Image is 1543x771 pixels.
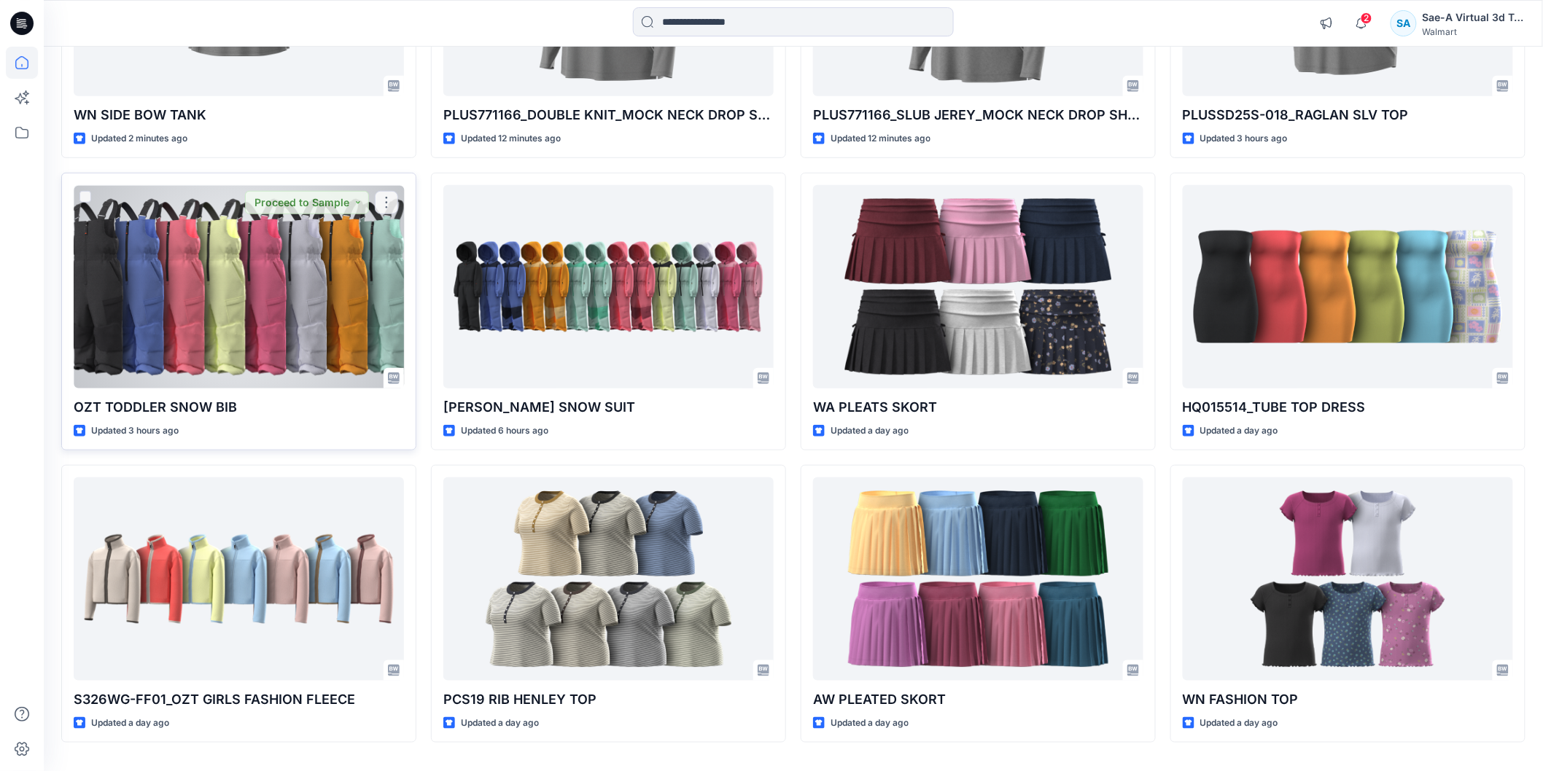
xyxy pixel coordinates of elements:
[443,185,774,388] a: OZT TODDLER SNOW SUIT
[1183,397,1513,418] p: HQ015514_TUBE TOP DRESS
[831,716,909,731] p: Updated a day ago
[91,716,169,731] p: Updated a day ago
[74,477,404,680] a: S326WG-FF01_OZT GIRLS FASHION FLEECE
[91,423,179,439] p: Updated 3 hours ago
[1183,689,1513,710] p: WN FASHION TOP
[813,185,1143,388] a: WA PLEATS SKORT
[1423,26,1525,37] div: Walmart
[91,131,187,146] p: Updated 2 minutes ago
[443,477,774,680] a: PCS19 RIB HENLEY TOP
[1361,12,1372,24] span: 2
[813,477,1143,680] a: AW PLEATED SKORT
[1183,477,1513,680] a: WN FASHION TOP
[74,397,404,418] p: OZT TODDLER SNOW BIB
[1183,105,1513,125] p: PLUSSD25S-018_RAGLAN SLV TOP
[74,105,404,125] p: WN SIDE BOW TANK
[813,689,1143,710] p: AW PLEATED SKORT
[1200,716,1278,731] p: Updated a day ago
[443,397,774,418] p: [PERSON_NAME] SNOW SUIT
[443,689,774,710] p: PCS19 RIB HENLEY TOP
[1200,131,1288,146] p: Updated 3 hours ago
[461,131,561,146] p: Updated 12 minutes ago
[74,185,404,388] a: OZT TODDLER SNOW BIB
[1423,9,1525,26] div: Sae-A Virtual 3d Team
[1391,10,1417,36] div: SA
[831,423,909,439] p: Updated a day ago
[443,105,774,125] p: PLUS771166_DOUBLE KNIT_MOCK NECK DROP SHOULDER TOP
[1200,423,1278,439] p: Updated a day ago
[461,716,539,731] p: Updated a day ago
[74,689,404,710] p: S326WG-FF01_OZT GIRLS FASHION FLEECE
[1183,185,1513,388] a: HQ015514_TUBE TOP DRESS
[813,105,1143,125] p: PLUS771166_SLUB JEREY_MOCK NECK DROP SHOULDER TOP
[461,423,548,439] p: Updated 6 hours ago
[831,131,930,146] p: Updated 12 minutes ago
[813,397,1143,418] p: WA PLEATS SKORT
